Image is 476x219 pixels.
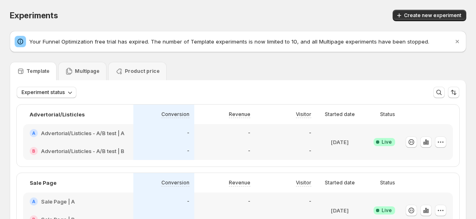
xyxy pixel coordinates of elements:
[248,130,250,136] p: -
[452,36,463,47] button: Dismiss notification
[187,198,189,205] p: -
[161,180,189,186] p: Conversion
[32,149,35,153] h2: B
[325,111,355,118] p: Started date
[309,148,311,154] p: -
[380,111,395,118] p: Status
[331,206,349,215] p: [DATE]
[248,148,250,154] p: -
[331,138,349,146] p: [DATE]
[382,139,392,145] span: Live
[248,198,250,205] p: -
[17,87,76,98] button: Experiment status
[30,110,85,118] p: Advertorial/Listicles
[125,68,160,74] p: Product price
[448,87,459,98] button: Sort the results
[309,198,311,205] p: -
[41,129,124,137] h2: Advertorial/Listicles - A/B test | A
[229,180,250,186] p: Revenue
[29,37,453,46] p: Your Funnel Optimization free trial has expired. The number of Template experiments is now limite...
[32,131,35,136] h2: A
[32,199,35,204] h2: A
[161,111,189,118] p: Conversion
[187,148,189,154] p: -
[296,180,311,186] p: Visitor
[380,180,395,186] p: Status
[26,68,50,74] p: Template
[75,68,100,74] p: Multipage
[382,207,392,214] span: Live
[41,197,75,206] h2: Sale Page | A
[41,147,124,155] h2: Advertorial/Listicles - A/B test | B
[393,10,466,21] button: Create new experiment
[22,89,65,96] span: Experiment status
[309,130,311,136] p: -
[325,180,355,186] p: Started date
[10,11,58,20] span: Experiments
[187,130,189,136] p: -
[296,111,311,118] p: Visitor
[404,12,461,19] span: Create new experiment
[30,179,57,187] p: Sale Page
[229,111,250,118] p: Revenue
